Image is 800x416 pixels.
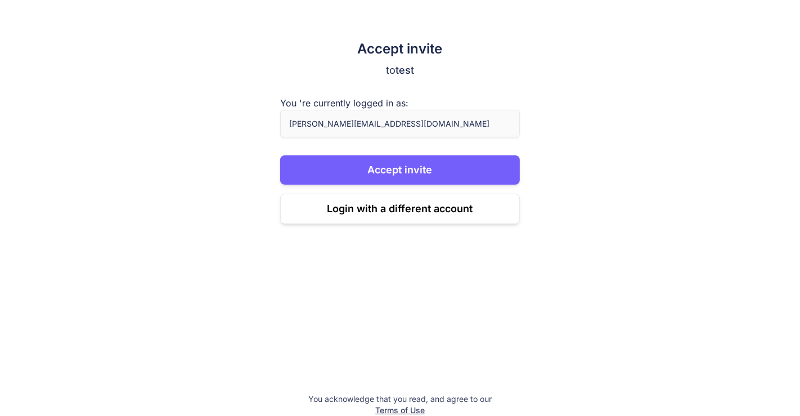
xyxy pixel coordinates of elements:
span: test [395,64,414,76]
p: You acknowledge that you read, and agree to our [308,393,492,405]
button: Login with a different account [280,194,520,224]
div: You 're currently logged in as: [280,96,520,110]
button: Accept invite [280,155,520,185]
h2: Accept invite [280,40,520,58]
p: Terms of Use [308,405,492,416]
p: to [280,62,520,78]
